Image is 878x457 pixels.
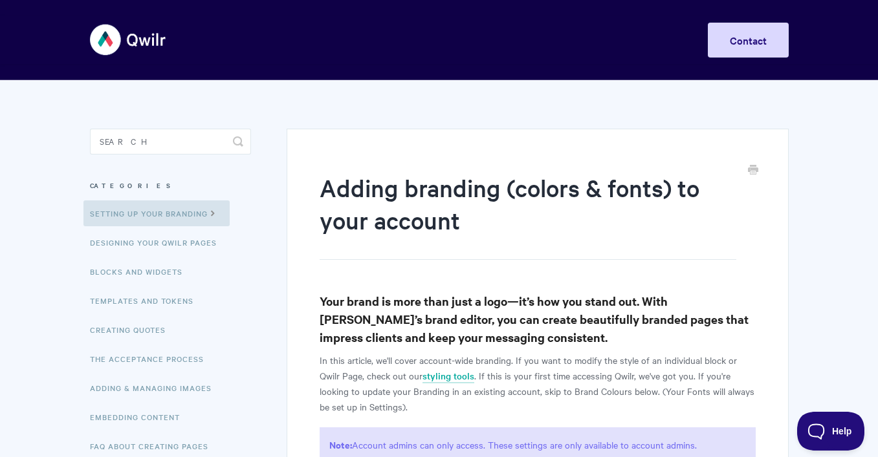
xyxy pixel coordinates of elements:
a: Creating Quotes [90,317,175,343]
p: In this article, we'll cover account-wide branding. If you want to modify the style of an individ... [320,352,755,414]
a: Setting up your Branding [83,200,230,226]
input: Search [90,129,251,154]
a: Templates and Tokens [90,288,203,314]
iframe: Toggle Customer Support [797,412,865,451]
a: Embedding Content [90,404,190,430]
img: Qwilr Help Center [90,16,167,64]
a: Contact [708,23,789,58]
a: The Acceptance Process [90,346,214,372]
a: Blocks and Widgets [90,259,192,284]
a: Adding & Managing Images [90,375,221,401]
a: styling tools [423,369,474,383]
h3: Your brand is more than just a logo—it’s how you stand out. With [PERSON_NAME]’s brand editor, yo... [320,292,755,346]
a: Designing Your Qwilr Pages [90,229,226,255]
strong: Note: [329,438,352,451]
h1: Adding branding (colors & fonts) to your account [320,171,736,260]
a: Print this Article [748,164,758,178]
h3: Categories [90,174,251,197]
